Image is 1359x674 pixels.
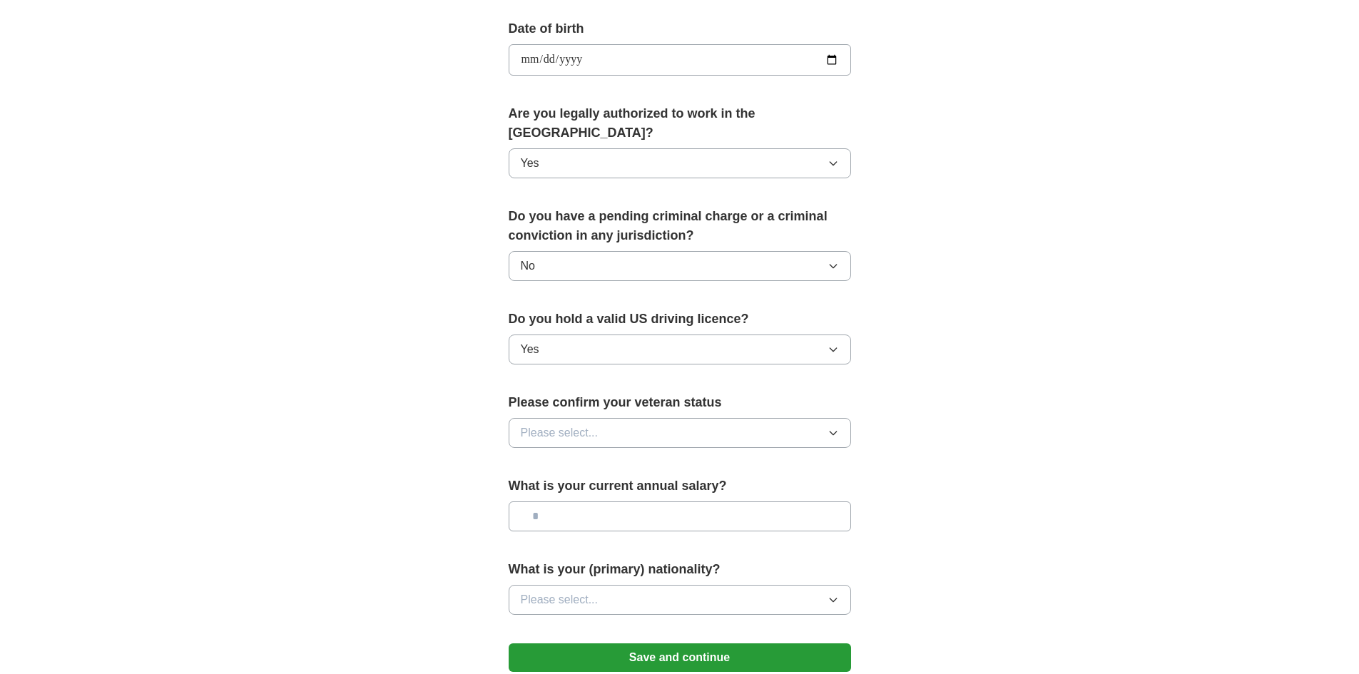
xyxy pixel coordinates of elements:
label: Please confirm your veteran status [509,393,851,412]
button: Please select... [509,418,851,448]
span: Yes [521,155,539,172]
label: Do you have a pending criminal charge or a criminal conviction in any jurisdiction? [509,207,851,245]
label: Date of birth [509,19,851,39]
button: Save and continue [509,643,851,672]
button: Yes [509,335,851,364]
span: Please select... [521,591,599,608]
label: Are you legally authorized to work in the [GEOGRAPHIC_DATA]? [509,104,851,143]
label: Do you hold a valid US driving licence? [509,310,851,329]
span: No [521,257,535,275]
label: What is your (primary) nationality? [509,560,851,579]
button: Please select... [509,585,851,615]
span: Yes [521,341,539,358]
button: No [509,251,851,281]
label: What is your current annual salary? [509,476,851,496]
span: Please select... [521,424,599,441]
button: Yes [509,148,851,178]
